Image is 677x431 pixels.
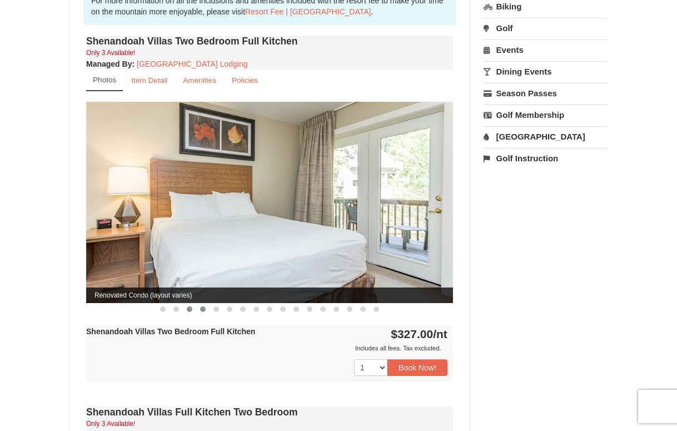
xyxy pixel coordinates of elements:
div: Includes all fees. Tax excluded. [86,343,447,354]
strong: $327.00 [391,328,447,340]
small: Amenities [183,76,216,85]
a: Item Detail [124,70,175,91]
h4: Shenandoah Villas Two Bedroom Full Kitchen [86,36,453,47]
a: Events [484,39,608,60]
span: Renovated Condo (layout varies) [86,288,453,303]
small: Photos [93,76,116,84]
a: Golf Instruction [484,148,608,169]
a: Policies [225,70,265,91]
button: Book Now! [387,359,447,376]
a: Dining Events [484,61,608,82]
a: [GEOGRAPHIC_DATA] Lodging [137,60,247,68]
a: Golf Membership [484,105,608,125]
strong: : [86,60,135,68]
small: Item Detail [131,76,167,85]
strong: Shenandoah Villas Two Bedroom Full Kitchen [86,327,255,336]
small: Policies [232,76,258,85]
span: Managed By [86,60,132,68]
a: [GEOGRAPHIC_DATA] [484,126,608,147]
img: Renovated Condo (layout varies) [86,102,453,303]
a: Golf [484,18,608,38]
a: Photos [86,70,123,91]
a: Season Passes [484,83,608,103]
small: Only 3 Available! [86,420,135,428]
a: Resort Fee | [GEOGRAPHIC_DATA] [245,7,371,16]
h4: Shenandoah Villas Full Kitchen Two Bedroom [86,407,453,418]
span: /nt [433,328,447,340]
small: Only 3 Available! [86,49,135,57]
a: Amenities [176,70,223,91]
